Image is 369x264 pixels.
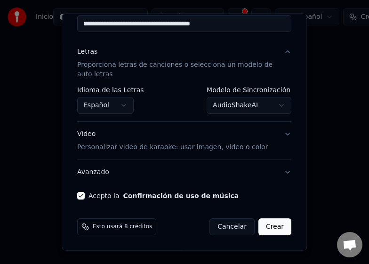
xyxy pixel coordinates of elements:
p: Proporciona letras de canciones o selecciona un modelo de auto letras [77,60,276,79]
button: Cancelar [210,218,255,235]
button: VideoPersonalizar video de karaoke: usar imagen, video o color [77,122,291,160]
button: Crear [258,218,291,235]
button: LetrasProporciona letras de canciones o selecciona un modelo de auto letras [77,40,291,87]
div: LetrasProporciona letras de canciones o selecciona un modelo de auto letras [77,87,291,121]
label: Modelo de Sincronización [207,87,292,93]
div: Video [77,129,268,152]
span: Esto usará 8 créditos [93,223,152,231]
div: Letras [77,47,97,56]
label: Idioma de las Letras [77,87,144,93]
label: Acepto la [88,192,239,199]
button: Avanzado [77,160,291,184]
button: Acepto la [123,192,239,199]
p: Personalizar video de karaoke: usar imagen, video o color [77,143,268,152]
